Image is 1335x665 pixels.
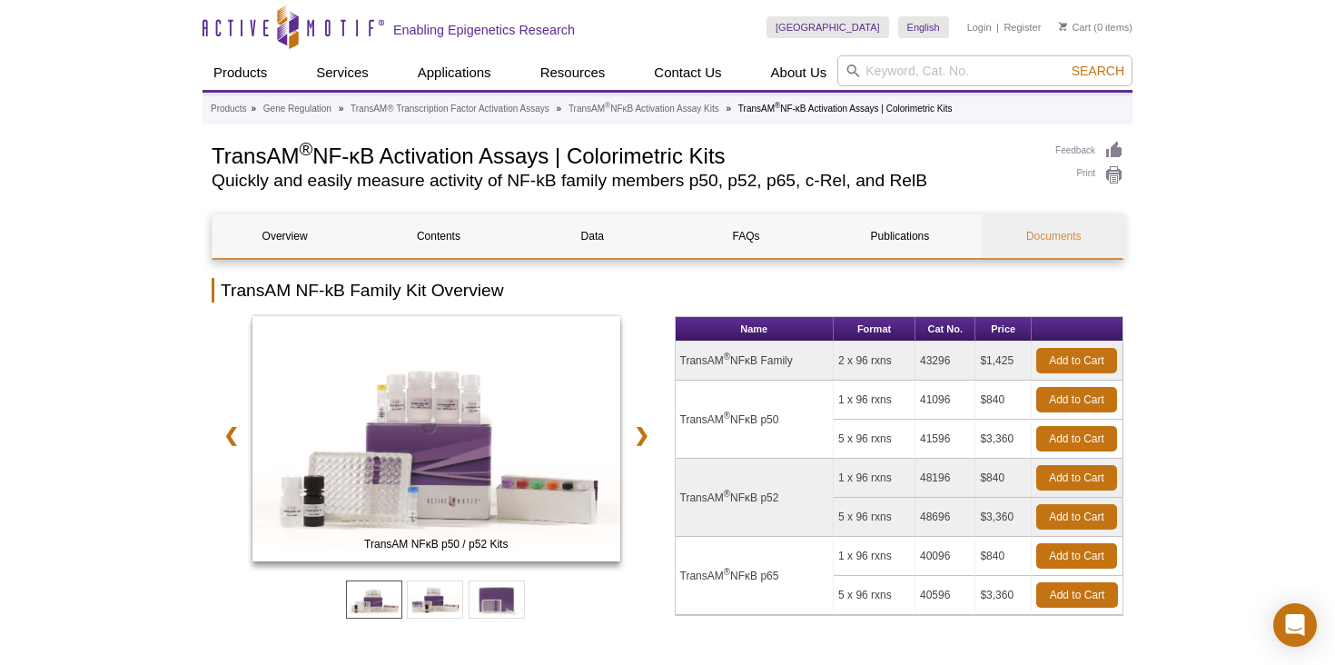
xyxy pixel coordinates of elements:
[213,214,357,258] a: Overview
[212,414,251,456] a: ❮
[967,21,992,34] a: Login
[529,55,617,90] a: Resources
[676,381,835,459] td: TransAM NFκB p50
[1036,387,1117,412] a: Add to Cart
[252,316,620,561] img: TransAM NFκB p50 / p52 Kits
[1004,21,1041,34] a: Register
[915,537,975,576] td: 40096
[996,16,999,38] li: |
[834,459,915,498] td: 1 x 96 rxns
[366,214,510,258] a: Contents
[351,101,549,117] a: TransAM® Transcription Factor Activation Assays
[827,214,972,258] a: Publications
[915,381,975,420] td: 41096
[1066,63,1130,79] button: Search
[766,16,889,38] a: [GEOGRAPHIC_DATA]
[975,381,1032,420] td: $840
[676,459,835,537] td: TransAM NFκB p52
[676,342,835,381] td: TransAM NFκB Family
[1059,16,1132,38] li: (0 items)
[724,567,730,577] sup: ®
[305,55,380,90] a: Services
[212,141,1037,168] h1: TransAM NF-κB Activation Assays | Colorimetric Kits
[1072,64,1124,78] span: Search
[1036,426,1117,452] a: Add to Cart
[724,489,730,499] sup: ®
[775,101,780,110] sup: ®
[557,104,562,114] li: »
[622,414,661,456] a: ❯
[975,498,1032,537] td: $3,360
[760,55,838,90] a: About Us
[834,317,915,342] th: Format
[643,55,732,90] a: Contact Us
[211,101,246,117] a: Products
[834,381,915,420] td: 1 x 96 rxns
[915,498,975,537] td: 48696
[569,101,719,117] a: TransAM®NFκB Activation Assay Kits
[212,278,1123,303] h2: TransAM NF-kB Family Kit Overview
[727,104,732,114] li: »
[834,576,915,615] td: 5 x 96 rxns
[982,214,1126,258] a: Documents
[674,214,818,258] a: FAQs
[299,139,312,159] sup: ®
[975,537,1032,576] td: $840
[975,342,1032,381] td: $1,425
[975,317,1032,342] th: Price
[1036,543,1117,569] a: Add to Cart
[256,535,616,553] span: TransAM NFκB p50 / p52 Kits
[834,342,915,381] td: 2 x 96 rxns
[1059,21,1091,34] a: Cart
[676,537,835,615] td: TransAM NFκB p65
[975,459,1032,498] td: $840
[203,55,278,90] a: Products
[263,101,331,117] a: Gene Regulation
[1036,582,1118,608] a: Add to Cart
[212,173,1037,189] h2: Quickly and easily measure activity of NF-kB family members p50, p52, p65, c-Rel, and RelB
[834,537,915,576] td: 1 x 96 rxns
[975,420,1032,459] td: $3,360
[676,317,835,342] th: Name
[915,420,975,459] td: 41596
[1055,165,1123,185] a: Print
[1036,465,1117,491] a: Add to Cart
[975,576,1032,615] td: $3,360
[1036,504,1117,530] a: Add to Cart
[915,342,975,381] td: 43296
[837,55,1132,86] input: Keyword, Cat. No.
[898,16,949,38] a: English
[251,104,256,114] li: »
[1273,603,1317,647] div: Open Intercom Messenger
[915,317,975,342] th: Cat No.
[339,104,344,114] li: »
[520,214,665,258] a: Data
[724,411,730,421] sup: ®
[407,55,502,90] a: Applications
[834,420,915,459] td: 5 x 96 rxns
[1036,348,1117,373] a: Add to Cart
[1059,22,1067,31] img: Your Cart
[915,459,975,498] td: 48196
[834,498,915,537] td: 5 x 96 rxns
[393,22,575,38] h2: Enabling Epigenetics Research
[915,576,975,615] td: 40596
[252,316,620,567] a: TransAM NFκB p50 / p52 Kits
[738,104,953,114] li: TransAM NF-κB Activation Assays | Colorimetric Kits
[1055,141,1123,161] a: Feedback
[605,101,610,110] sup: ®
[724,352,730,362] sup: ®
